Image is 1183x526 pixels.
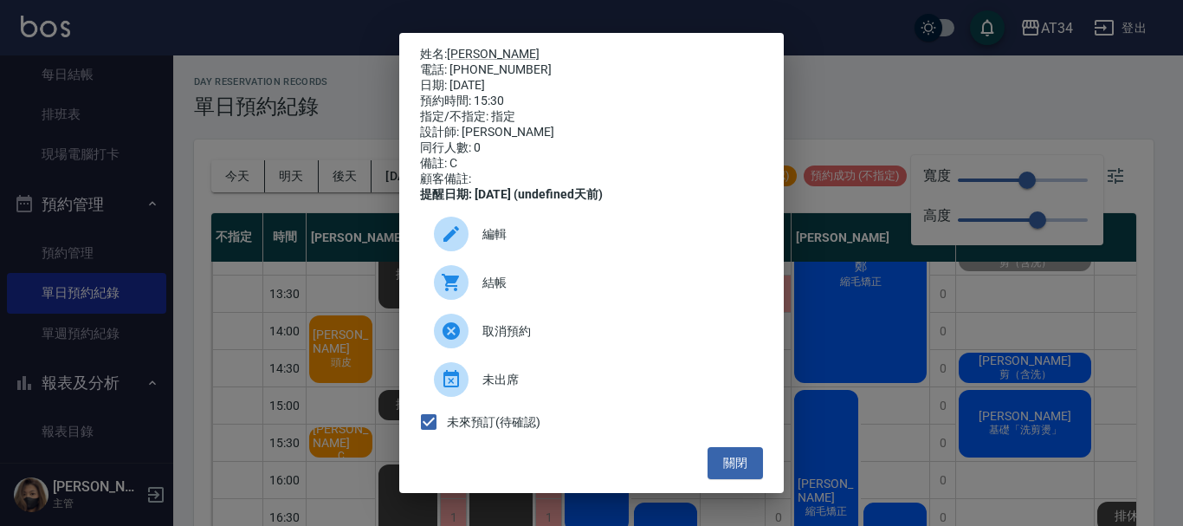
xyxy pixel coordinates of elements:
div: 預約時間: 15:30 [420,94,763,109]
span: 取消預約 [482,322,749,341]
div: 編輯 [420,210,763,258]
div: 指定/不指定: 指定 [420,109,763,125]
div: 同行人數: 0 [420,140,763,156]
a: 結帳 [420,258,763,307]
div: 未出席 [420,355,763,404]
div: 提醒日期: [DATE] (undefined天前) [420,187,763,203]
a: [PERSON_NAME] [447,47,540,61]
div: 日期: [DATE] [420,78,763,94]
span: 編輯 [482,225,749,244]
div: 顧客備註: [420,172,763,187]
div: 備註: C [420,156,763,172]
div: 取消預約 [420,307,763,355]
div: 電話: [PHONE_NUMBER] [420,62,763,78]
span: 未來預訂(待確認) [447,413,540,432]
p: 姓名: [420,47,763,62]
button: 關閉 [708,447,763,479]
span: 結帳 [482,274,749,292]
span: 未出席 [482,371,749,389]
div: 設計師: [PERSON_NAME] [420,125,763,140]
